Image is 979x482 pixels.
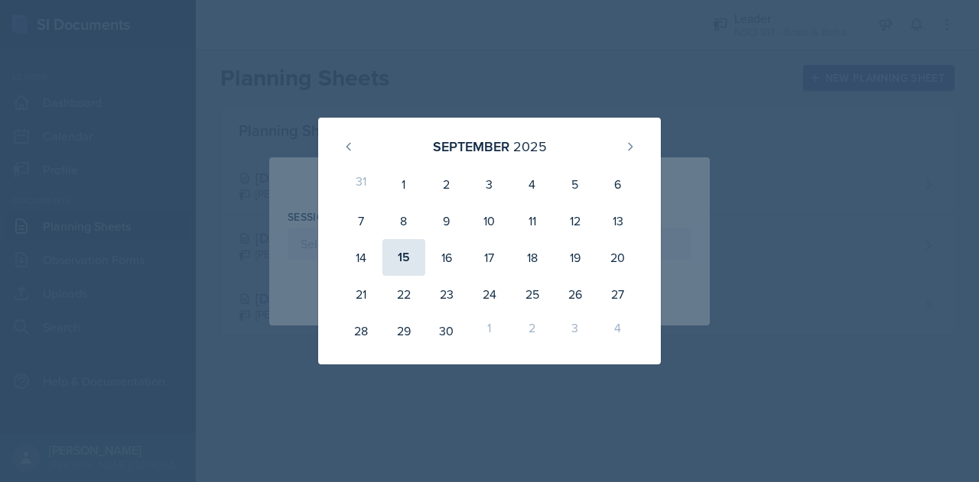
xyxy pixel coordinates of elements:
div: 14 [340,239,382,276]
div: 30 [425,312,468,349]
div: 6 [597,166,639,202]
div: 2025 [513,136,547,157]
div: 4 [511,166,554,202]
div: 10 [468,202,511,239]
div: 24 [468,276,511,312]
div: 22 [382,276,425,312]
div: 1 [468,312,511,349]
div: 3 [468,166,511,202]
div: 2 [511,312,554,349]
div: 31 [340,166,382,202]
div: 29 [382,312,425,349]
div: 20 [597,239,639,276]
div: 28 [340,312,382,349]
div: 18 [511,239,554,276]
div: 11 [511,202,554,239]
div: 26 [554,276,597,312]
div: 21 [340,276,382,312]
div: 17 [468,239,511,276]
div: 4 [597,312,639,349]
div: 27 [597,276,639,312]
div: 23 [425,276,468,312]
div: September [433,136,509,157]
div: 13 [597,202,639,239]
div: 9 [425,202,468,239]
div: 1 [382,166,425,202]
div: 8 [382,202,425,239]
div: 16 [425,239,468,276]
div: 7 [340,202,382,239]
div: 5 [554,166,597,202]
div: 25 [511,276,554,312]
div: 19 [554,239,597,276]
div: 3 [554,312,597,349]
div: 12 [554,202,597,239]
div: 15 [382,239,425,276]
div: 2 [425,166,468,202]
